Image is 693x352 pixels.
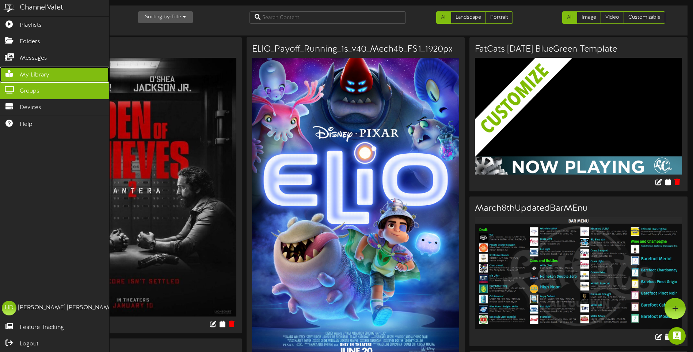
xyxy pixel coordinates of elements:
[20,38,40,46] span: Folders
[668,327,686,345] div: Open Intercom Messenger
[20,3,63,13] div: ChannelValet
[475,217,682,329] img: 5b24e350-14ce-4a01-8402-49524722674c.jpg
[20,87,39,96] span: Groups
[20,120,33,129] span: Help
[475,45,682,54] h3: FatCats [DATE] BlueGreen Template
[451,11,486,24] a: Landscape
[624,11,665,24] a: Customizable
[20,21,42,30] span: Playlists
[29,58,236,317] img: ff504f6b-ef41-4c93-9b35-d00fcb2af900.jpg
[436,11,451,24] a: All
[20,340,38,348] span: Logout
[252,45,459,54] h3: ELIO_Payoff_Running_1s_v40_Mech4b_FS1_1920px
[475,204,682,213] h3: March8thUpdatedBarMEnu
[20,104,41,112] span: Devices
[29,45,236,54] h3: 1.23
[138,11,193,23] button: Sorting by:Title
[20,54,47,63] span: Messages
[20,323,64,332] span: Feature Tracking
[562,11,577,24] a: All
[577,11,601,24] a: Image
[250,11,406,24] input: Search Content
[475,58,693,203] img: customize_overlay-33eb2c126fd3cb1579feece5bc878b72.png
[601,11,624,24] a: Video
[2,301,16,315] div: HD
[486,11,513,24] a: Portrait
[20,71,49,79] span: My Library
[18,304,114,312] div: [PERSON_NAME] [PERSON_NAME]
